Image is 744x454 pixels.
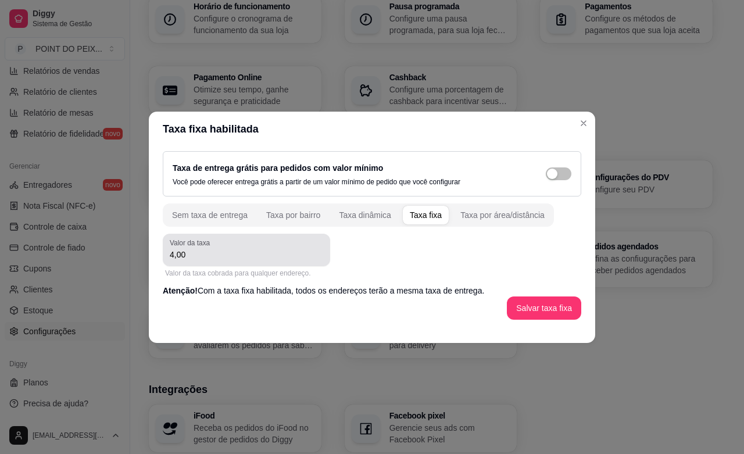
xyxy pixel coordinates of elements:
[173,163,383,173] label: Taxa de entrega grátis para pedidos com valor mínimo
[163,286,198,295] span: Atenção!
[410,209,442,221] div: Taxa fixa
[507,296,581,320] button: Salvar taxa fixa
[170,249,323,260] input: Valor da taxa
[266,209,320,221] div: Taxa por bairro
[149,112,595,146] header: Taxa fixa habilitada
[172,209,248,221] div: Sem taxa de entrega
[170,238,214,248] label: Valor da taxa
[173,177,460,187] p: Você pode oferecer entrega grátis a partir de um valor mínimo de pedido que você configurar
[574,114,593,133] button: Close
[163,285,581,296] p: Com a taxa fixa habilitada, todos os endereços terão a mesma taxa de entrega.
[460,209,545,221] div: Taxa por área/distância
[165,269,328,278] div: Valor da taxa cobrada para qualquer endereço.
[339,209,391,221] div: Taxa dinâmica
